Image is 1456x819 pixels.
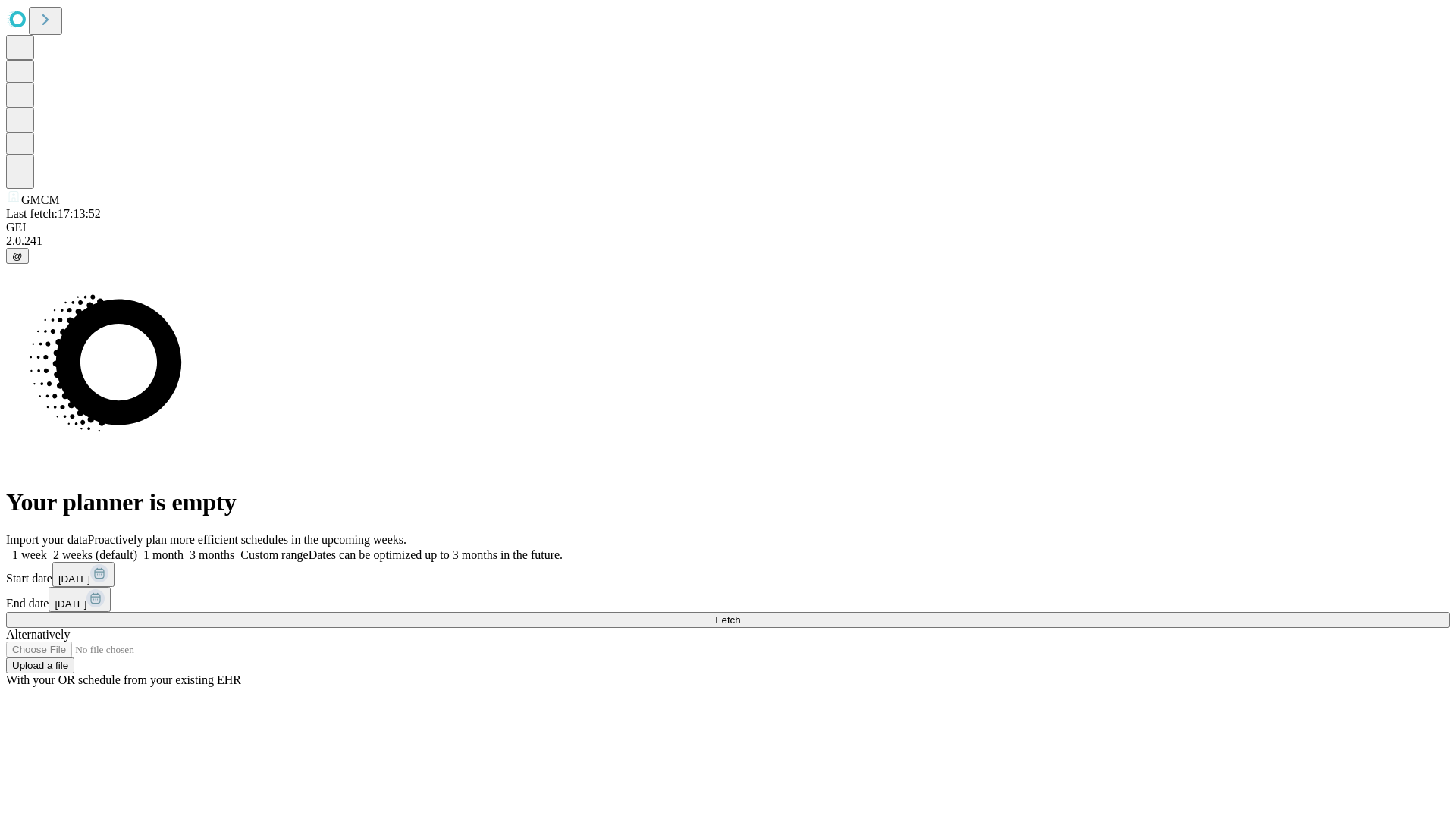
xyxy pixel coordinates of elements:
[6,673,241,686] span: With your OR schedule from your existing EHR
[58,573,90,585] span: [DATE]
[55,598,86,610] span: [DATE]
[52,562,115,587] button: [DATE]
[53,548,137,561] span: 2 weeks (default)
[240,548,308,561] span: Custom range
[6,207,101,220] span: Last fetch: 17:13:52
[6,248,29,264] button: @
[6,657,74,673] button: Upload a file
[715,614,740,626] span: Fetch
[6,234,1450,248] div: 2.0.241
[309,548,563,561] span: Dates can be optimized up to 3 months in the future.
[21,193,60,206] span: GMCM
[12,548,47,561] span: 1 week
[6,587,1450,612] div: End date
[6,612,1450,628] button: Fetch
[12,250,23,262] span: @
[6,221,1450,234] div: GEI
[88,533,406,546] span: Proactively plan more efficient schedules in the upcoming weeks.
[6,562,1450,587] div: Start date
[6,628,70,641] span: Alternatively
[6,533,88,546] span: Import your data
[190,548,234,561] span: 3 months
[49,587,111,612] button: [DATE]
[143,548,184,561] span: 1 month
[6,488,1450,516] h1: Your planner is empty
